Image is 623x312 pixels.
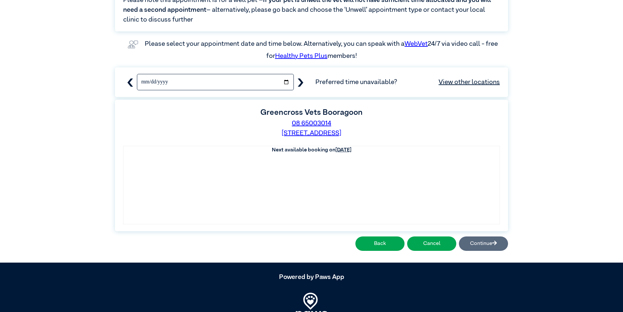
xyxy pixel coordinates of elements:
[315,77,500,87] span: Preferred time unavailable?
[292,120,331,127] a: 08 65003014
[275,53,328,59] a: Healthy Pets Plus
[260,109,363,116] label: Greencross Vets Booragoon
[115,273,508,281] h5: Powered by Paws App
[405,41,428,47] a: WebVet
[125,38,141,51] img: vet
[145,41,499,59] label: Please select your appointment date and time below. Alternatively, you can speak with a 24/7 via ...
[123,146,500,154] th: Next available booking on
[282,130,341,136] a: [STREET_ADDRESS]
[335,147,351,153] u: [DATE]
[439,77,500,87] a: View other locations
[355,236,405,251] button: Back
[407,236,456,251] button: Cancel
